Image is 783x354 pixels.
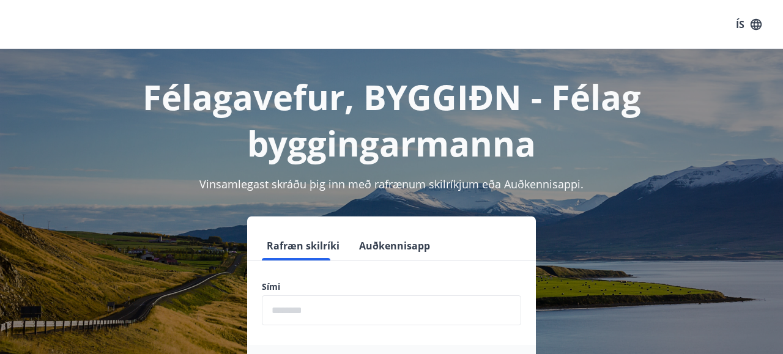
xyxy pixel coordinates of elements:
h1: Félagavefur, BYGGIÐN - Félag byggingarmanna [15,73,768,166]
span: Vinsamlegast skráðu þig inn með rafrænum skilríkjum eða Auðkennisappi. [199,177,584,191]
button: Auðkennisapp [354,231,435,260]
button: ÍS [729,13,768,35]
label: Sími [262,281,521,293]
button: Rafræn skilríki [262,231,344,260]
